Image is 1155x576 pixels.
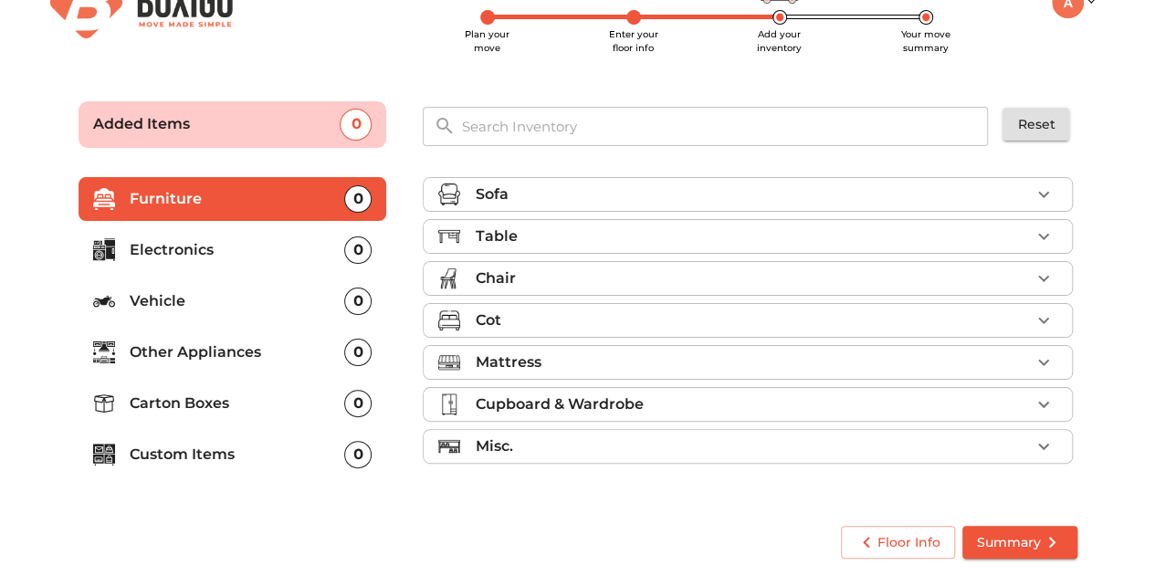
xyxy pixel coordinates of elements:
p: Chair [475,267,515,289]
img: misc [438,435,460,457]
p: Cot [475,309,500,331]
img: cot [438,309,460,331]
div: 0 [344,288,372,315]
div: 0 [344,185,372,213]
p: Electronics [130,239,345,261]
p: Misc. [475,435,512,457]
p: Other Appliances [130,341,345,363]
span: Add your inventory [757,28,802,54]
img: cupboard_wardrobe [438,393,460,415]
p: Added Items [93,113,341,135]
div: 0 [344,339,372,366]
div: 0 [340,109,372,141]
img: mattress [438,351,460,373]
span: Floor Info [856,531,940,554]
div: 0 [344,236,372,264]
input: Search Inventory [450,107,1001,146]
p: Vehicle [130,290,345,312]
div: 0 [344,390,372,417]
p: Table [475,225,517,247]
span: Plan your move [465,28,509,54]
img: chair [438,267,460,289]
p: Cupboard & Wardrobe [475,393,643,415]
span: Reset [1017,113,1055,136]
p: Carton Boxes [130,393,345,414]
p: Furniture [130,188,345,210]
span: Summary [977,531,1063,554]
p: Sofa [475,183,508,205]
img: table [438,225,460,247]
img: sofa [438,183,460,205]
p: Mattress [475,351,541,373]
div: 0 [344,441,372,468]
button: Summary [962,526,1077,560]
span: Enter your floor info [609,28,658,54]
button: Floor Info [841,526,955,560]
span: Your move summary [901,28,950,54]
button: Reset [1003,108,1069,141]
p: Custom Items [130,444,345,466]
